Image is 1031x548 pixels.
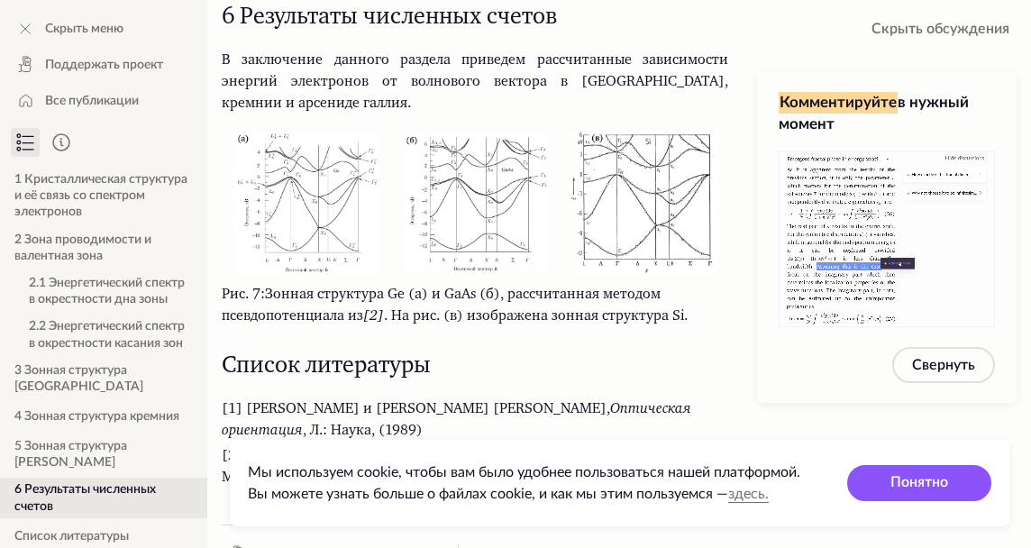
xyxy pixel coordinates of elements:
span: Мы используем cookie, чтобы вам было удобнее пользоваться нашей платформой. Вы можете узнать боль... [248,465,800,501]
span: Поддержать проект [45,56,163,74]
img: Зонная структура Ge (а) и GaAs (б), рассчитанная методом псевдопотенциала из [401,132,548,273]
span: Все публикации [45,92,139,110]
span: [1] [222,402,242,416]
h3: в нужный момент [779,92,995,135]
a: 2 [370,309,378,323]
img: Зонная структура Ge (а) и GaAs (б), рассчитанная методом псевдопотенциала из [233,131,379,274]
button: Понятно [847,465,991,501]
span: [PERSON_NAME] и [PERSON_NAME], , М.: Физматлит, (2002) [222,449,712,484]
button: Свернуть [892,347,995,383]
span: [2] [222,449,242,462]
cite: [ ] [363,309,384,323]
h2: Список литературы [222,349,728,384]
figcaption: Зонная структура Ge (а) и GaAs (б), рассчитанная методом псевдопотенциала из . На рис. (в) изобра... [222,284,728,327]
span: Комментируйте [779,92,898,114]
img: Зонная структура Ge (а) и GaAs (б), рассчитанная методом псевдопотенциала из [570,130,717,276]
span: [PERSON_NAME] и [PERSON_NAME] [PERSON_NAME], , Л.: Наука, (1989) [222,402,691,437]
a: здесь. [728,487,769,501]
span: Скрыть меню [45,20,123,38]
span: Скрыть обсуждения [871,18,1009,40]
span: Рис. 7: [222,288,265,301]
span: Оптическая ориентация [222,402,691,437]
p: В заключение данного раздела приведем рассчитанные зависимости энергий электронов от волнового ве... [222,50,728,114]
